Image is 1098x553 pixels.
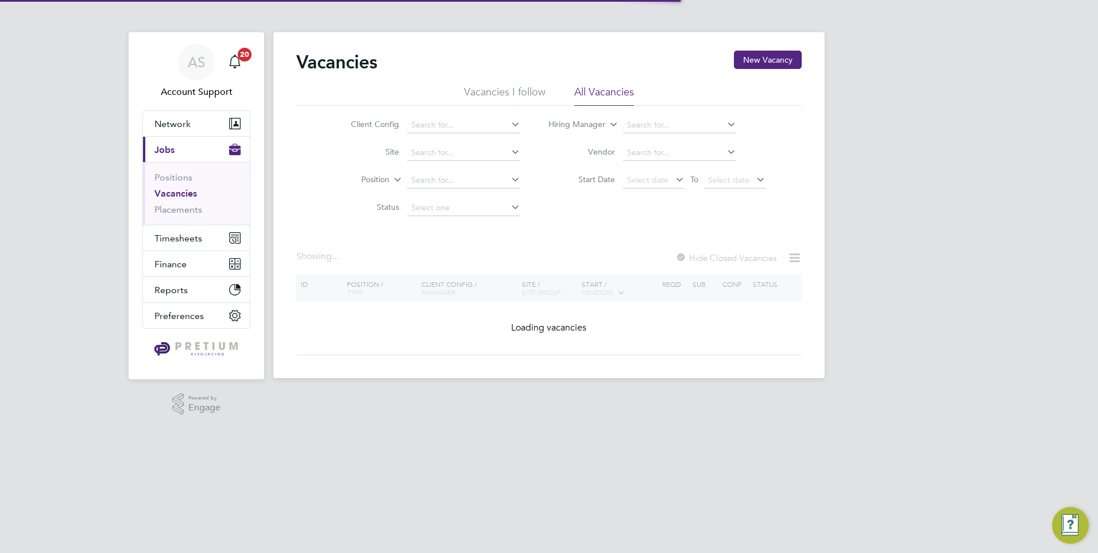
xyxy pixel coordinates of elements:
[188,55,205,70] span: AS
[734,51,802,69] button: New Vacancy
[623,117,736,133] input: Search for...
[687,172,702,187] span: To
[296,251,341,263] div: Showing
[154,310,204,321] span: Preferences
[142,340,250,359] a: Go to home page
[238,48,252,62] span: 20
[549,147,615,157] label: Vendor
[151,340,241,359] img: pretium-logo-retina.png
[143,251,250,276] button: Finance
[143,111,250,136] button: Network
[129,32,264,379] nav: Main navigation
[1052,507,1089,544] button: Engage Resource Center
[154,172,192,183] a: Positions
[407,172,520,189] input: Search for...
[154,259,187,270] span: Finance
[627,175,668,185] span: Select date
[574,85,634,106] li: All Vacancies
[143,303,250,328] button: Preferences
[333,202,399,212] label: Status
[464,85,546,106] li: Vacancies I follow
[623,145,736,161] input: Search for...
[675,252,776,263] label: Hide Closed Vacancies
[323,174,389,186] label: Position
[296,51,377,74] h2: Vacancies
[407,145,520,161] input: Search for...
[549,174,615,185] label: Start Date
[407,117,520,133] input: Search for...
[143,162,250,225] div: Jobs
[154,144,175,155] span: Jobs
[154,233,202,244] span: Timesheets
[143,137,250,162] button: Jobs
[154,285,188,295] span: Reports
[223,44,246,80] a: 20
[333,147,399,157] label: Site
[142,85,250,99] span: Account Support
[333,119,399,129] label: Client Config
[142,44,250,99] a: ASAccount Support
[332,251,339,262] span: ...
[708,175,749,185] span: Select date
[143,225,250,251] button: Timesheets
[143,277,250,302] button: Reports
[407,200,520,216] input: Select one
[154,118,191,129] span: Network
[188,393,221,403] span: Powered by
[172,393,221,415] a: Powered byEngage
[539,119,605,130] label: Hiring Manager
[188,403,221,413] span: Engage
[154,188,197,199] a: Vacancies
[154,204,202,215] a: Placements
